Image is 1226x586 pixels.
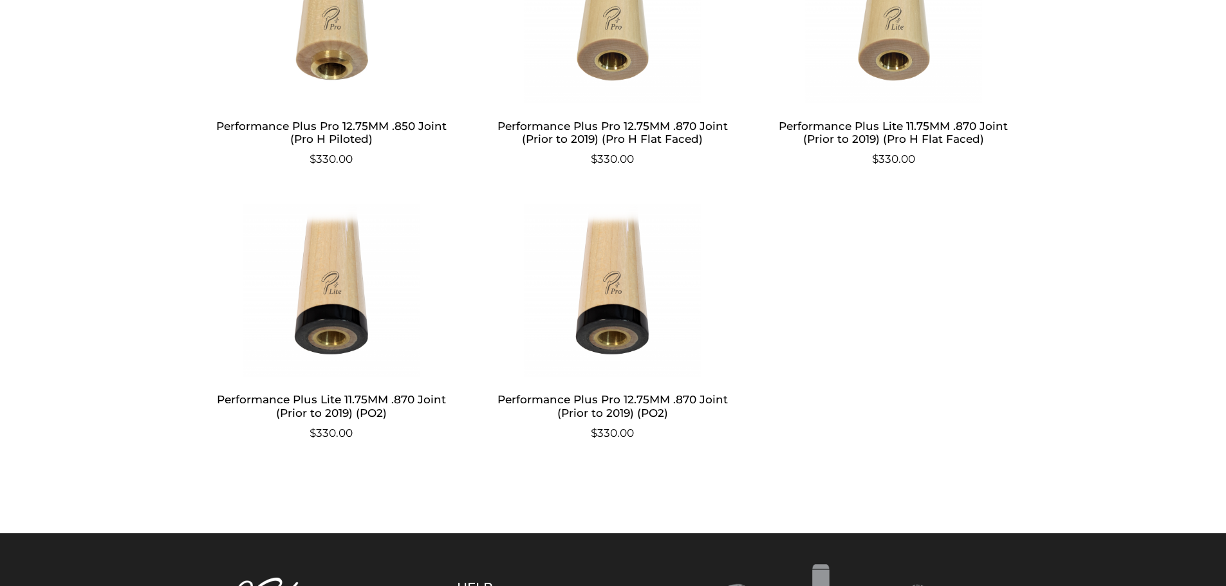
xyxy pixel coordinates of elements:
[310,152,316,165] span: $
[310,426,316,439] span: $
[591,426,634,439] bdi: 330.00
[591,426,597,439] span: $
[207,114,457,151] h2: Performance Plus Pro 12.75MM .850 Joint (Pro H Piloted)
[207,204,457,441] a: Performance Plus Lite 11.75MM .870 Joint (Prior to 2019) (PO2) $330.00
[872,152,915,165] bdi: 330.00
[591,152,597,165] span: $
[207,388,457,425] h2: Performance Plus Lite 11.75MM .870 Joint (Prior to 2019) (PO2)
[487,204,738,378] img: Performance Plus Pro 12.75MM .870 Joint (Prior to 2019) (PO2)
[310,426,353,439] bdi: 330.00
[487,388,738,425] h2: Performance Plus Pro 12.75MM .870 Joint (Prior to 2019) (PO2)
[768,114,1019,151] h2: Performance Plus Lite 11.75MM .870 Joint (Prior to 2019) (Pro H Flat Faced)
[591,152,634,165] bdi: 330.00
[310,152,353,165] bdi: 330.00
[487,114,738,151] h2: Performance Plus Pro 12.75MM .870 Joint (Prior to 2019) (Pro H Flat Faced)
[872,152,878,165] span: $
[207,204,457,378] img: Performance Plus Lite 11.75MM .870 Joint (Prior to 2019) (PO2)
[487,204,738,441] a: Performance Plus Pro 12.75MM .870 Joint (Prior to 2019) (PO2) $330.00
